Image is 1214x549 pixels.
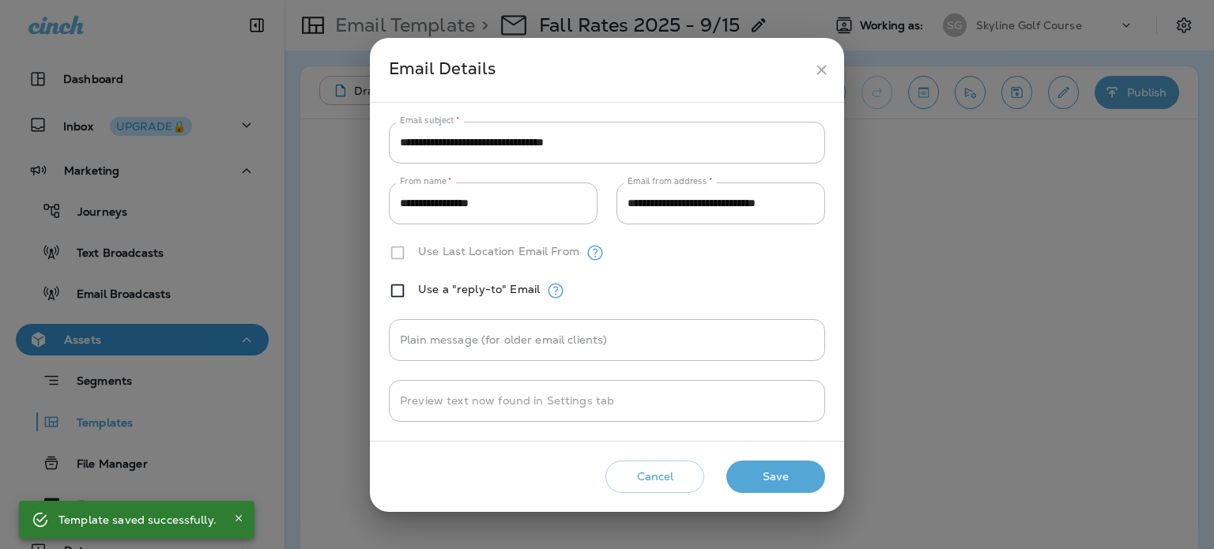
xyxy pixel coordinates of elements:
[726,461,825,493] button: Save
[418,245,579,258] label: Use Last Location Email From
[400,175,452,187] label: From name
[418,283,540,295] label: Use a "reply-to" Email
[807,55,836,85] button: close
[628,175,712,187] label: Email from address
[229,509,248,528] button: Close
[389,55,807,85] div: Email Details
[58,506,217,534] div: Template saved successfully.
[605,461,704,493] button: Cancel
[400,115,460,126] label: Email subject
